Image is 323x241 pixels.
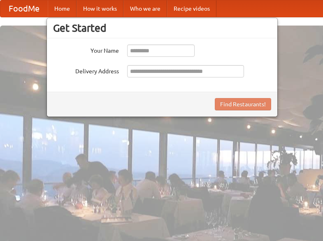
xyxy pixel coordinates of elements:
[77,0,123,17] a: How it works
[215,98,271,110] button: Find Restaurants!
[0,0,48,17] a: FoodMe
[123,0,167,17] a: Who we are
[167,0,216,17] a: Recipe videos
[53,44,119,55] label: Your Name
[53,22,271,34] h3: Get Started
[53,65,119,75] label: Delivery Address
[48,0,77,17] a: Home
